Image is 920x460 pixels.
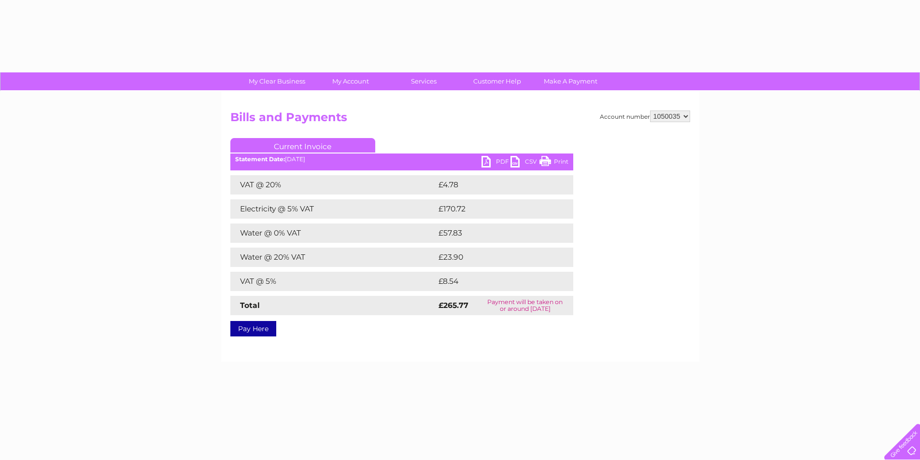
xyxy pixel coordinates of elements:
td: Electricity @ 5% VAT [230,199,436,219]
a: PDF [481,156,510,170]
td: VAT @ 20% [230,175,436,195]
a: CSV [510,156,539,170]
td: £170.72 [436,199,555,219]
a: Print [539,156,568,170]
a: Services [384,72,464,90]
td: £23.90 [436,248,554,267]
div: [DATE] [230,156,573,163]
td: VAT @ 5% [230,272,436,291]
td: £4.78 [436,175,551,195]
td: Water @ 0% VAT [230,223,436,243]
a: My Account [311,72,390,90]
a: Pay Here [230,321,276,336]
a: Make A Payment [531,72,610,90]
td: Water @ 20% VAT [230,248,436,267]
strong: £265.77 [439,301,468,310]
b: Statement Date: [235,155,285,163]
a: Customer Help [457,72,537,90]
td: Payment will be taken on or around [DATE] [477,296,573,315]
div: Account number [600,111,690,122]
h2: Bills and Payments [230,111,690,129]
a: Current Invoice [230,138,375,153]
td: £8.54 [436,272,551,291]
strong: Total [240,301,260,310]
a: My Clear Business [237,72,317,90]
td: £57.83 [436,223,553,243]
